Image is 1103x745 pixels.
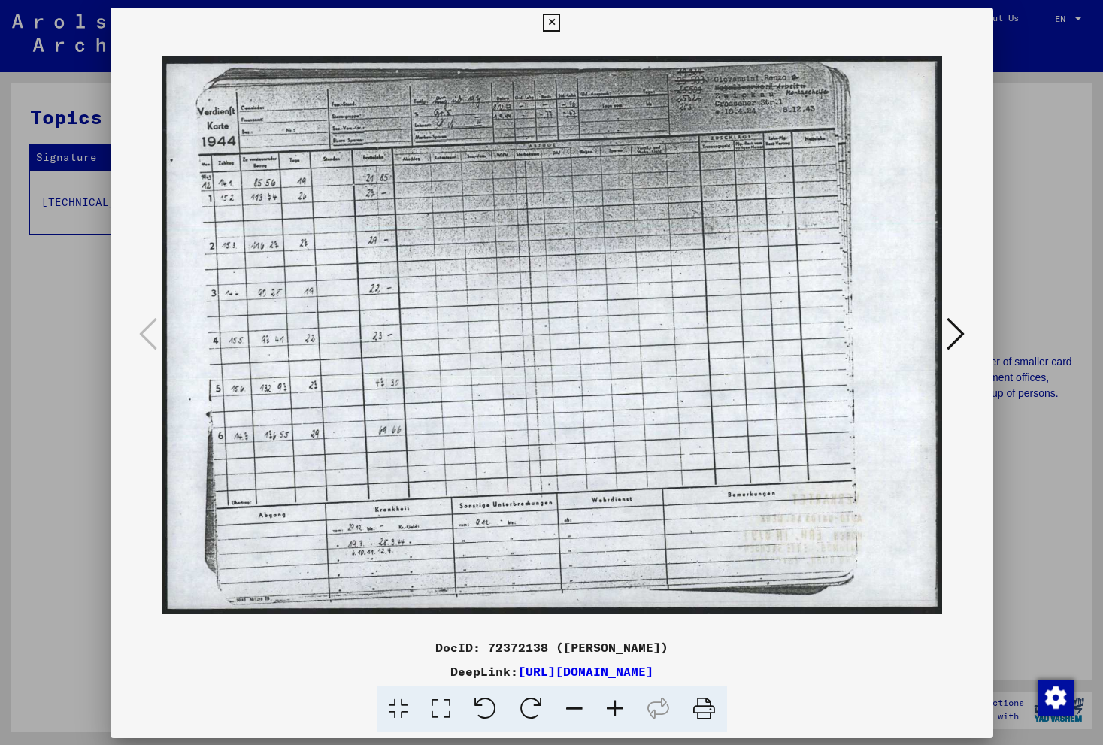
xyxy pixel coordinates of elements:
[1037,679,1073,715] div: Change consent
[162,38,942,632] img: 001.jpg
[518,664,653,679] a: [URL][DOMAIN_NAME]
[1038,680,1074,716] img: Change consent
[111,638,993,656] div: DocID: 72372138 ([PERSON_NAME])
[111,662,993,680] div: DeepLink:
